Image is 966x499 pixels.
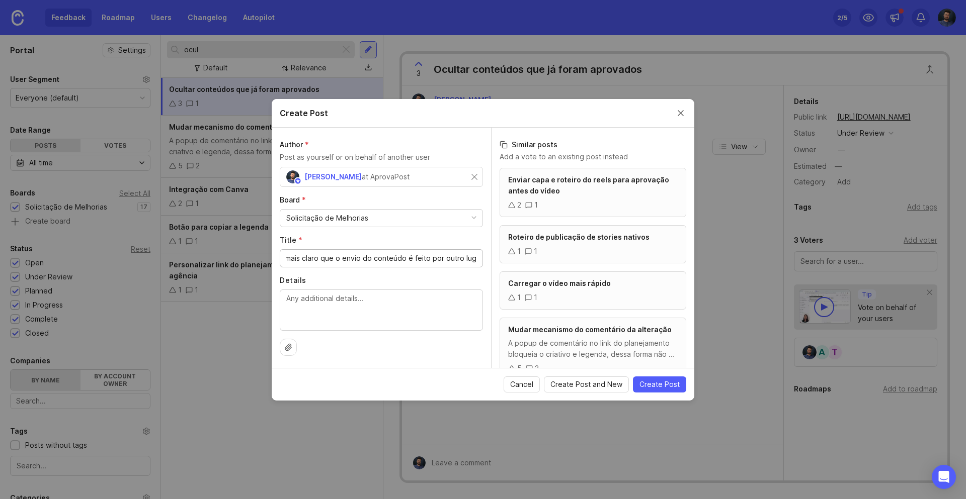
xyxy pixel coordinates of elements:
[508,338,678,360] div: A popup de comentário no link do planejamento bloqueia o criativo e legenda, dessa forma não é po...
[304,172,362,181] span: [PERSON_NAME]
[280,195,306,204] span: Board (required)
[544,376,629,392] button: Create Post and New
[550,379,622,389] span: Create Post and New
[633,376,686,392] button: Create Post
[639,379,680,389] span: Create Post
[534,292,537,303] div: 1
[508,325,672,334] span: Mudar mecanismo do comentário da alteração
[294,177,302,184] img: member badge
[517,199,521,211] div: 2
[286,170,299,183] img: Arlindo Junior
[510,379,533,389] span: Cancel
[675,108,686,119] button: Close create post modal
[280,140,309,149] span: Author (required)
[534,199,538,211] div: 1
[508,233,650,241] span: Roteiro de publicação de stories nativos
[500,140,686,150] h3: Similar posts
[500,318,686,380] a: Mudar mecanismo do comentário da alteraçãoA popup de comentário no link do planejamento bloqueia ...
[517,292,521,303] div: 1
[534,246,537,257] div: 1
[508,175,669,195] span: Enviar capa e roteiro do reels para aprovação antes do vídeo
[517,246,521,257] div: 1
[508,279,611,287] span: Carregar o vídeo mais rápido
[286,213,368,224] div: Solicitação de Melhorias
[500,225,686,263] a: Roteiro de publicação de stories nativos11
[504,376,540,392] button: Cancel
[517,363,522,374] div: 5
[280,236,302,244] span: Title (required)
[280,275,483,285] label: Details
[932,465,956,489] div: Open Intercom Messenger
[535,363,539,374] div: 2
[362,171,410,182] div: at AprovaPost
[286,253,476,264] input: Short, descriptive title
[500,168,686,217] a: Enviar capa e roteiro do reels para aprovação antes do vídeo21
[280,152,483,163] p: Post as yourself or on behalf of another user
[280,107,328,119] h2: Create Post
[500,152,686,162] p: Add a vote to an existing post instead
[500,271,686,310] a: Carregar o vídeo mais rápido11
